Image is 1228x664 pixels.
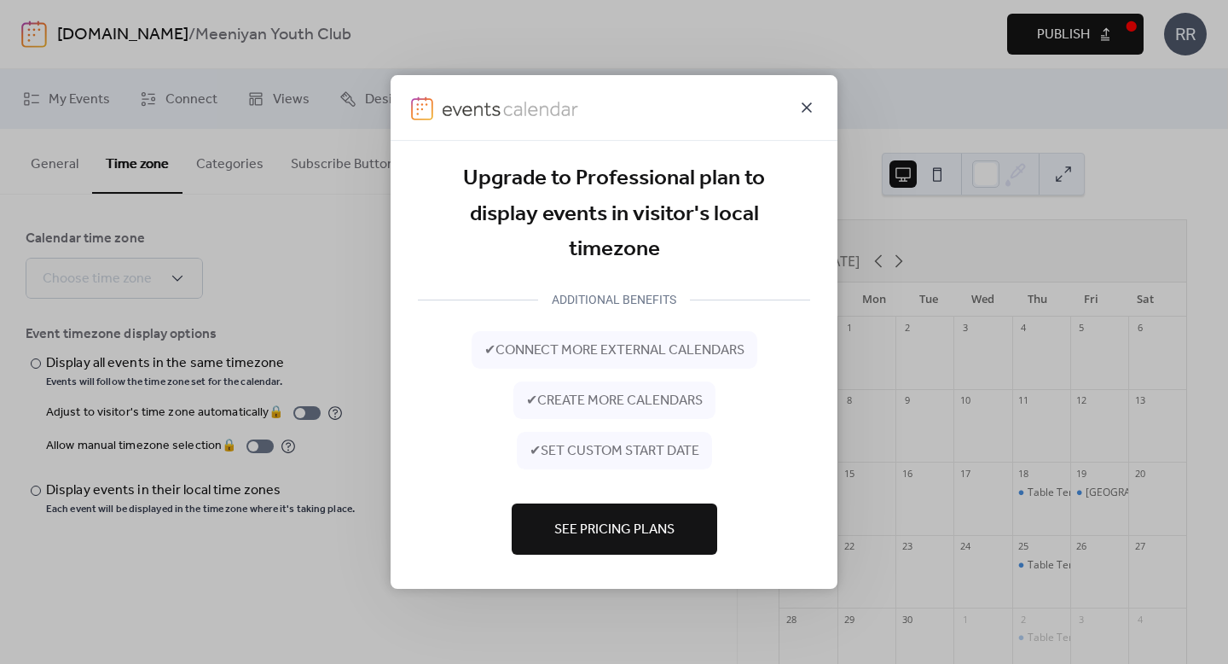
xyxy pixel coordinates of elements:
[418,161,810,268] div: Upgrade to Professional plan to display events in visitor's local timezone
[538,289,690,310] div: ADDITIONAL BENEFITS
[526,391,703,411] span: ✔ create more calendars
[512,504,717,555] button: See Pricing Plans
[442,96,580,120] img: logo-type
[530,441,699,462] span: ✔ set custom start date
[484,341,744,361] span: ✔ connect more external calendars
[554,520,675,540] span: See Pricing Plans
[411,96,433,120] img: logo-icon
